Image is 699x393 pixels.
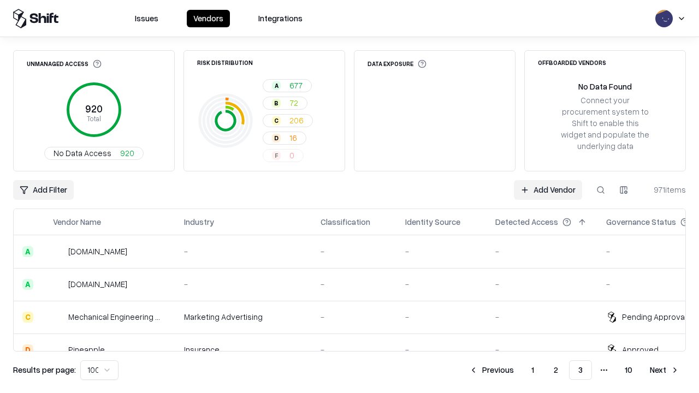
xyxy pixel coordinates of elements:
div: Marketing Advertising [184,311,303,323]
span: 677 [289,80,303,91]
div: - [184,246,303,257]
div: Classification [321,216,370,228]
button: C206 [263,114,313,127]
div: Connect your procurement system to Shift to enable this widget and populate the underlying data [560,94,650,152]
span: 16 [289,132,297,144]
a: Add Vendor [514,180,582,200]
div: D [22,344,33,355]
img: madisonlogic.com [53,279,64,290]
button: Integrations [252,10,309,27]
div: 971 items [642,184,686,195]
p: Results per page: [13,364,76,376]
div: A [22,246,33,257]
button: No Data Access920 [44,147,144,160]
div: - [495,278,589,290]
div: D [272,134,281,142]
div: [DOMAIN_NAME] [68,278,127,290]
div: Approved [622,344,659,355]
div: [DOMAIN_NAME] [68,246,127,257]
div: Vendor Name [53,216,101,228]
span: No Data Access [54,147,111,159]
div: Offboarded Vendors [538,59,606,65]
img: automat-it.com [53,246,64,257]
button: Issues [128,10,165,27]
nav: pagination [463,360,686,380]
div: Data Exposure [368,59,426,68]
div: Pineapple [68,344,105,355]
div: - [321,311,388,323]
div: - [184,278,303,290]
button: Previous [463,360,520,380]
div: Identity Source [405,216,460,228]
div: - [405,344,478,355]
div: A [272,81,281,90]
div: Detected Access [495,216,558,228]
div: - [405,311,478,323]
button: 10 [616,360,641,380]
button: Add Filter [13,180,74,200]
div: - [321,278,388,290]
div: Pending Approval [622,311,686,323]
button: Vendors [187,10,230,27]
div: A [22,279,33,290]
button: 3 [569,360,592,380]
div: - [321,344,388,355]
div: Industry [184,216,214,228]
span: 72 [289,97,298,109]
tspan: Total [87,114,101,123]
div: No Data Found [578,81,632,92]
button: D16 [263,132,306,145]
div: C [22,312,33,323]
span: 206 [289,115,304,126]
div: Mechanical Engineering World [68,311,167,323]
div: - [321,246,388,257]
div: - [495,246,589,257]
div: - [495,311,589,323]
img: Mechanical Engineering World [53,312,64,323]
span: 920 [120,147,134,159]
button: Next [643,360,686,380]
div: Governance Status [606,216,676,228]
div: Insurance [184,344,303,355]
button: B72 [263,97,307,110]
div: B [272,99,281,108]
div: Unmanaged Access [27,59,102,68]
div: Risk Distribution [197,59,253,65]
button: A677 [263,79,312,92]
button: 1 [523,360,543,380]
div: - [495,344,589,355]
div: - [405,246,478,257]
div: C [272,116,281,125]
div: - [405,278,478,290]
tspan: 920 [85,103,103,115]
button: 2 [545,360,567,380]
img: Pineapple [53,344,64,355]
